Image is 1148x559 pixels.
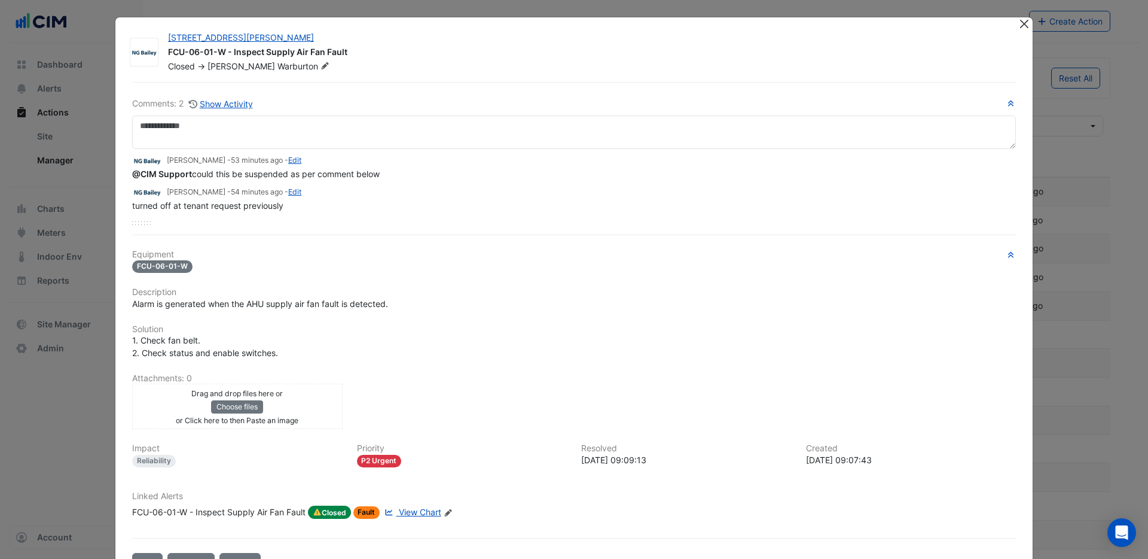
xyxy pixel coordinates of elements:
[1107,518,1136,547] div: Open Intercom Messenger
[167,155,301,166] small: [PERSON_NAME] - -
[1018,17,1030,30] button: Close
[806,443,1016,454] h6: Created
[399,507,441,517] span: View Chart
[130,47,158,59] img: NG Bailey
[168,32,314,42] a: [STREET_ADDRESS][PERSON_NAME]
[132,250,1016,260] h6: Equipment
[132,186,162,199] img: NG Bailey
[132,491,1016,502] h6: Linked Alerts
[132,506,306,519] div: FCU-06-01-W - Inspect Supply Air Fan Fault
[806,454,1016,466] div: [DATE] 09:07:43
[132,154,162,168] img: NG Bailey
[288,156,301,165] a: Edit
[207,61,275,71] span: [PERSON_NAME]
[288,187,301,196] a: Edit
[382,506,441,519] a: View Chart
[353,506,380,519] span: Fault
[188,97,254,111] button: Show Activity
[132,169,380,179] span: could this be suspended as per comment below
[168,61,195,71] span: Closed
[132,299,388,309] span: Alarm is generated when the AHU supply air fan fault is detected.
[132,373,1016,384] h6: Attachments: 0
[132,335,278,358] span: 1. Check fan belt. 2. Check status and enable switches.
[231,156,283,165] span: 2025-10-15 09:09:09
[132,455,176,467] div: Reliability
[132,324,1016,335] h6: Solution
[132,287,1016,297] h6: Description
[211,400,263,414] button: Choose files
[191,389,283,398] small: Drag and drop files here or
[168,46,1004,60] div: FCU-06-01-W - Inspect Supply Air Fan Fault
[132,200,283,211] span: turned off at tenant request previously
[132,443,343,454] h6: Impact
[132,169,192,179] span: support@cim.io [CIM]
[132,260,193,273] span: FCU-06-01-W
[357,455,402,467] div: P2 Urgent
[581,454,792,466] div: [DATE] 09:09:13
[197,61,205,71] span: ->
[308,506,351,519] span: Closed
[444,508,453,517] fa-icon: Edit Linked Alerts
[581,443,792,454] h6: Resolved
[357,443,567,454] h6: Priority
[176,416,298,425] small: or Click here to then Paste an image
[132,97,254,111] div: Comments: 2
[167,187,301,198] small: [PERSON_NAME] - -
[231,187,283,196] span: 2025-10-15 09:08:45
[277,60,332,72] span: Warburton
